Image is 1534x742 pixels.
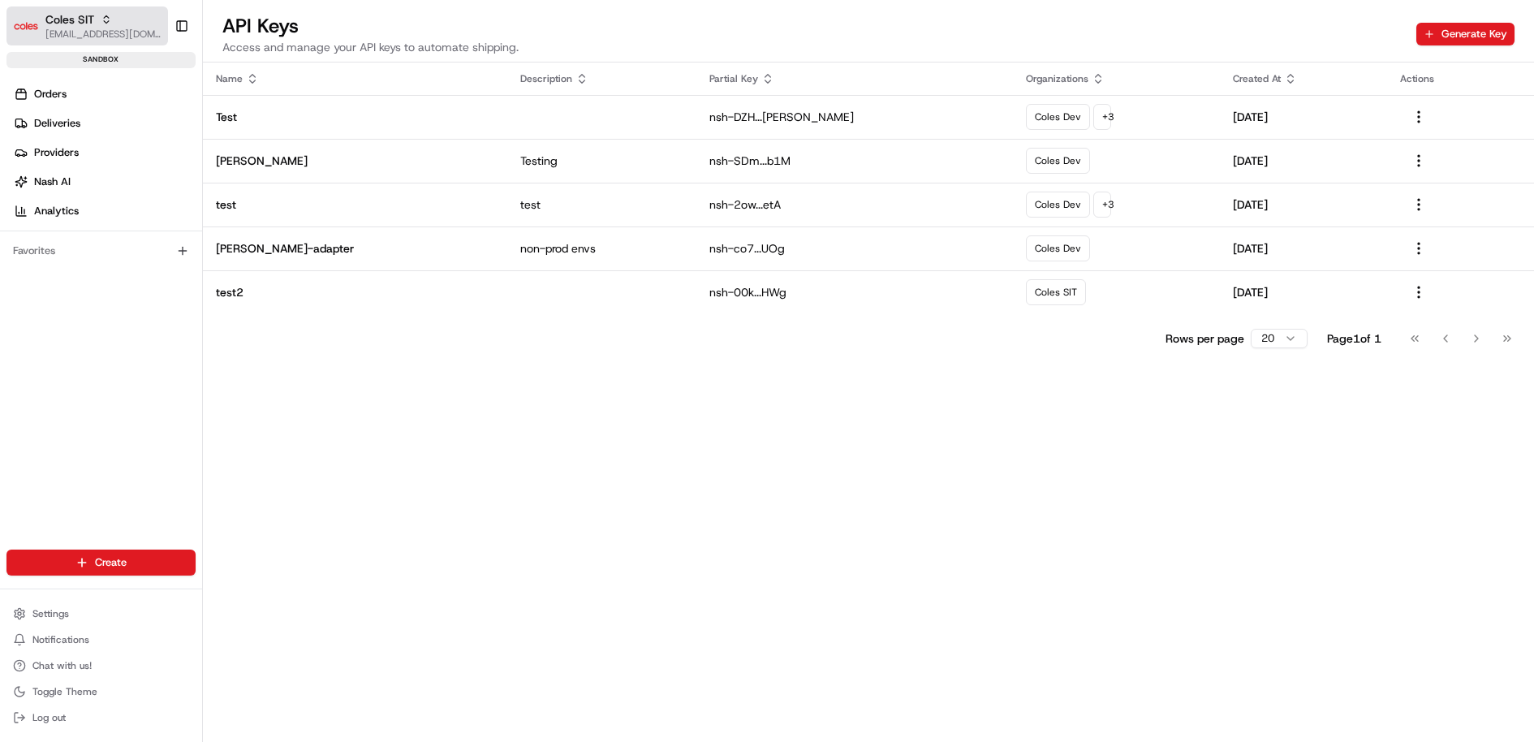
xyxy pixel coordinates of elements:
a: Orders [6,81,202,107]
div: Coles SIT [1026,279,1086,305]
button: Coles SIT [45,11,94,28]
p: nsh-00k...HWg [709,284,1000,300]
p: non-prod envs [520,240,683,257]
div: + 3 [1093,192,1111,218]
a: 💻API Documentation [131,228,267,257]
button: Settings [6,602,196,625]
span: Deliveries [34,116,80,131]
p: Rows per page [1166,330,1244,347]
span: Pylon [162,274,196,287]
div: + 3 [1093,104,1111,130]
span: Chat with us! [32,659,92,672]
button: Chat with us! [6,654,196,677]
span: Settings [32,607,69,620]
input: Clear [42,104,268,121]
div: Description [520,72,683,85]
div: Partial Key [709,72,1000,85]
div: Favorites [6,238,196,264]
span: Log out [32,711,66,724]
span: Create [95,555,127,570]
p: nsh-DZH...[PERSON_NAME] [709,109,1000,125]
a: Nash AI [6,169,202,195]
div: Name [216,72,494,85]
span: Notifications [32,633,89,646]
button: Coles SITColes SIT[EMAIL_ADDRESS][DOMAIN_NAME] [6,6,168,45]
span: Nash AI [34,175,71,189]
div: Coles Dev [1026,235,1090,261]
p: [DATE] [1233,196,1374,213]
div: Coles Dev [1026,148,1090,174]
p: Testing [520,153,683,169]
span: Orders [34,87,67,101]
p: [PERSON_NAME] [216,153,494,169]
p: [DATE] [1233,284,1374,300]
div: Organizations [1026,72,1207,85]
button: Notifications [6,628,196,651]
div: Coles Dev [1026,192,1090,218]
div: 📗 [16,236,29,249]
a: Providers [6,140,202,166]
p: [PERSON_NAME]-adapter [216,240,494,257]
div: Coles Dev [1026,104,1090,130]
p: [DATE] [1233,153,1374,169]
div: Actions [1400,72,1521,85]
div: sandbox [6,52,196,68]
p: test [216,196,494,213]
span: Knowledge Base [32,235,124,251]
p: nsh-SDm...b1M [709,153,1000,169]
a: Analytics [6,198,202,224]
div: We're available if you need us! [55,170,205,183]
span: Providers [34,145,79,160]
span: API Documentation [153,235,261,251]
a: 📗Knowledge Base [10,228,131,257]
button: [EMAIL_ADDRESS][DOMAIN_NAME] [45,28,162,41]
button: Toggle Theme [6,680,196,703]
a: Deliveries [6,110,202,136]
div: 💻 [137,236,150,249]
p: nsh-co7...UOg [709,240,1000,257]
img: Nash [16,15,49,48]
div: Page 1 of 1 [1327,330,1381,347]
h2: API Keys [222,13,519,39]
button: Generate Key [1416,23,1515,45]
span: Toggle Theme [32,685,97,698]
img: Coles SIT [13,13,39,39]
p: [DATE] [1233,109,1374,125]
img: 1736555255976-a54dd68f-1ca7-489b-9aae-adbdc363a1c4 [16,154,45,183]
p: nsh-2ow...etA [709,196,1000,213]
p: Access and manage your API keys to automate shipping. [222,39,519,55]
p: [DATE] [1233,240,1374,257]
p: Test [216,109,494,125]
button: Create [6,550,196,576]
button: Start new chat [276,159,295,179]
div: Created At [1233,72,1374,85]
button: Log out [6,706,196,729]
p: test2 [216,284,494,300]
p: test [520,196,683,213]
span: Analytics [34,204,79,218]
p: Welcome 👋 [16,64,295,90]
div: Start new chat [55,154,266,170]
a: Powered byPylon [114,274,196,287]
